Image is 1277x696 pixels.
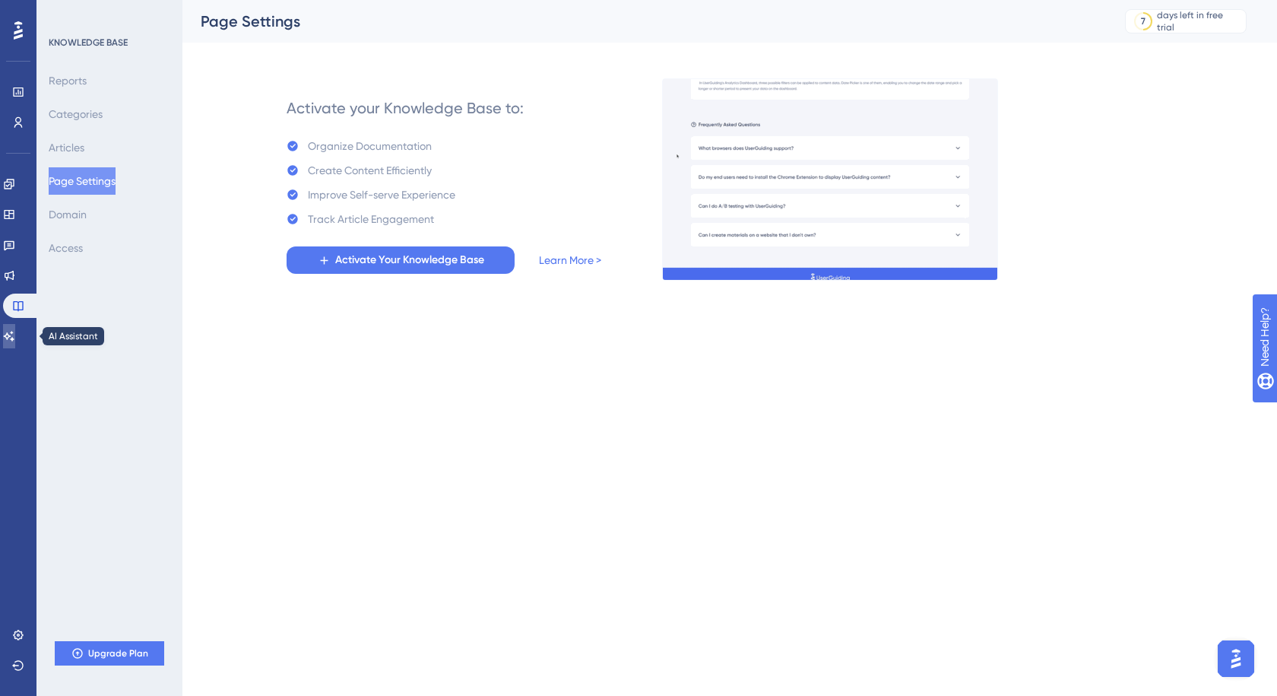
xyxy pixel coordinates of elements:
div: KNOWLEDGE BASE [49,37,128,49]
div: 7 [1141,15,1145,27]
div: Track Article Engagement [308,210,434,228]
div: Page Settings [201,11,1087,32]
button: Articles [49,134,84,161]
button: Domain [49,201,87,228]
button: Activate Your Knowledge Base [287,246,515,274]
button: Page Settings [49,167,116,195]
div: Create Content Efficiently [308,161,432,180]
span: Activate Your Knowledge Base [335,251,484,269]
button: Upgrade Plan [55,641,164,666]
div: Improve Self-serve Experience [308,186,455,204]
a: Learn More > [539,251,601,269]
iframe: UserGuiding AI Assistant Launcher [1213,636,1259,682]
button: Reports [49,67,87,94]
div: days left in free trial [1157,9,1241,33]
div: Organize Documentation [308,137,432,155]
button: Categories [49,100,103,128]
button: Access [49,234,83,262]
img: a27db7f7ef9877a438c7956077c236be.gif [662,78,998,281]
span: Upgrade Plan [88,647,148,659]
span: Need Help? [36,4,95,22]
div: Activate your Knowledge Base to: [287,97,524,119]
